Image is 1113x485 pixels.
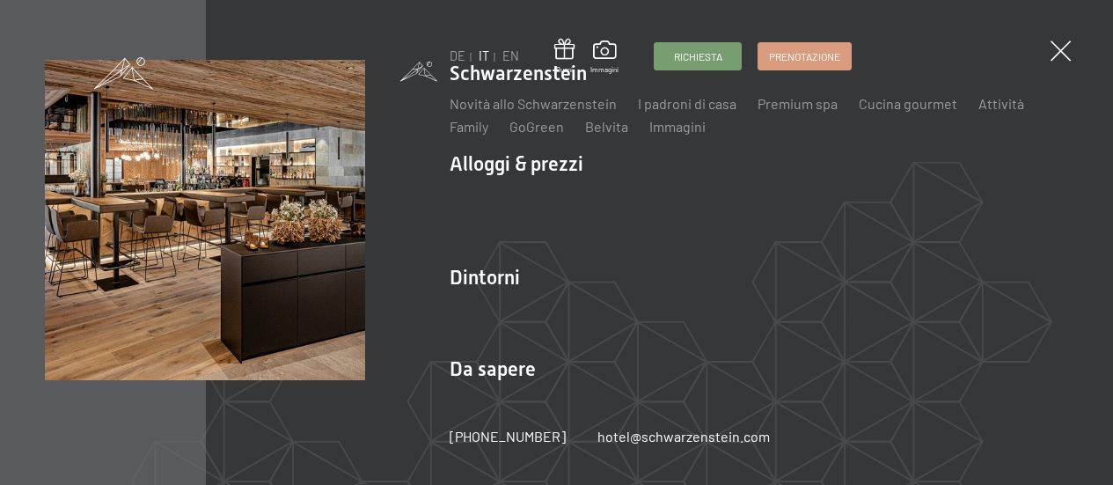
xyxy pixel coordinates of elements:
[674,49,722,64] span: Richiesta
[479,48,489,63] a: IT
[758,95,838,112] a: Premium spa
[450,95,617,112] a: Novità allo Schwarzenstein
[978,95,1024,112] a: Attività
[450,118,488,135] a: Family
[450,48,465,63] a: DE
[590,40,619,74] a: Immagini
[509,118,564,135] a: GoGreen
[769,49,840,64] span: Prenotazione
[502,48,519,63] a: EN
[585,118,628,135] a: Belvita
[554,39,575,75] a: Buoni
[655,43,741,70] a: Richiesta
[758,43,851,70] a: Prenotazione
[859,95,957,112] a: Cucina gourmet
[450,427,566,446] a: [PHONE_NUMBER]
[554,65,575,75] span: Buoni
[590,65,619,75] span: Immagini
[597,427,770,446] a: hotel@schwarzenstein.com
[450,428,566,445] span: [PHONE_NUMBER]
[649,118,706,135] a: Immagini
[638,95,736,112] a: I padroni di casa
